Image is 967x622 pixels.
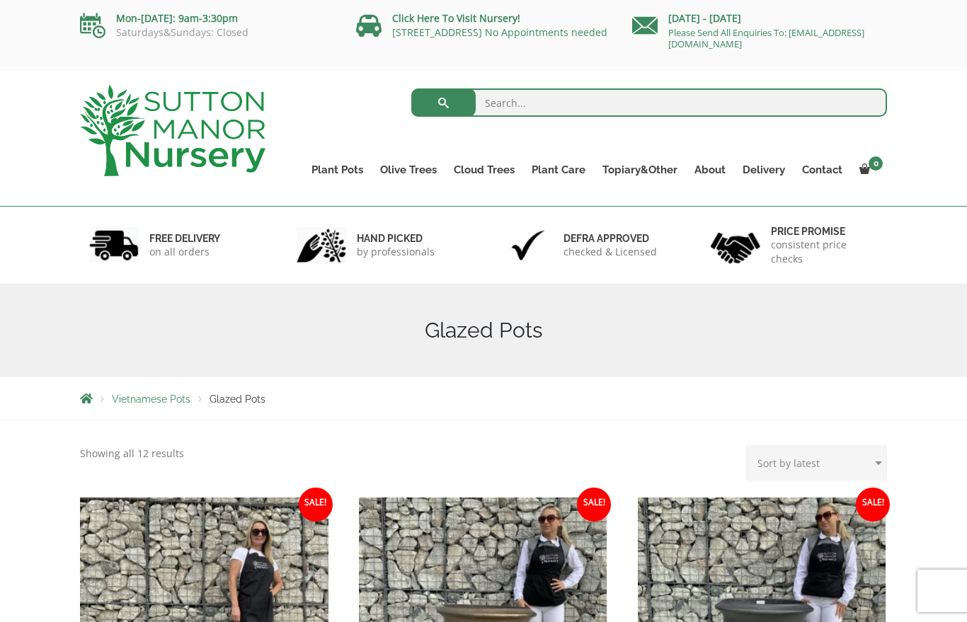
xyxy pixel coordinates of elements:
[149,245,220,259] p: on all orders
[856,488,890,522] span: Sale!
[503,227,553,263] img: 3.jpg
[89,227,139,263] img: 1.jpg
[445,160,523,180] a: Cloud Trees
[771,238,879,266] p: consistent price checks
[411,88,888,117] input: Search...
[668,26,864,50] a: Please Send All Enquiries To: [EMAIL_ADDRESS][DOMAIN_NAME]
[392,25,607,39] a: [STREET_ADDRESS] No Appointments needed
[563,232,657,245] h6: Defra approved
[632,10,887,27] p: [DATE] - [DATE]
[686,160,734,180] a: About
[210,393,265,405] span: Glazed Pots
[563,245,657,259] p: checked & Licensed
[734,160,794,180] a: Delivery
[357,232,435,245] h6: hand picked
[869,156,883,171] span: 0
[299,488,333,522] span: Sale!
[851,160,887,180] a: 0
[372,160,445,180] a: Olive Trees
[303,160,372,180] a: Plant Pots
[577,488,611,522] span: Sale!
[746,445,887,480] select: Shop order
[771,225,879,238] h6: Price promise
[80,318,887,343] h1: Glazed Pots
[297,227,346,263] img: 2.jpg
[794,160,851,180] a: Contact
[392,11,520,25] a: Click Here To Visit Nursery!
[357,245,435,259] p: by professionals
[149,232,220,245] h6: FREE DELIVERY
[80,10,335,27] p: Mon-[DATE]: 9am-3:30pm
[112,393,190,405] a: Vietnamese Pots
[523,160,594,180] a: Plant Care
[80,445,184,462] p: Showing all 12 results
[80,85,265,176] img: logo
[80,27,335,38] p: Saturdays&Sundays: Closed
[594,160,686,180] a: Topiary&Other
[711,224,760,267] img: 4.jpg
[80,393,887,404] nav: Breadcrumbs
